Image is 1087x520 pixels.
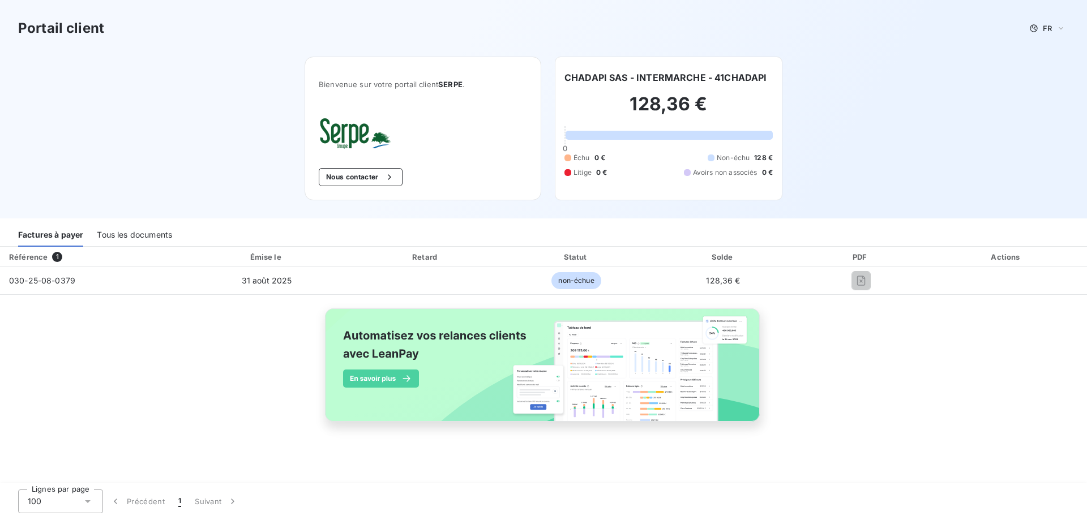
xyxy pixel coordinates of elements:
[596,167,607,178] span: 0 €
[97,223,172,247] div: Tous les documents
[52,252,62,262] span: 1
[178,496,181,507] span: 1
[754,153,773,163] span: 128 €
[574,153,590,163] span: Échu
[319,116,391,150] img: Company logo
[9,276,75,285] span: 030-25-08-0379
[18,223,83,247] div: Factures à payer
[18,18,104,38] h3: Portail client
[574,167,592,178] span: Litige
[186,251,348,263] div: Émise le
[315,302,772,441] img: banner
[9,252,48,261] div: Référence
[438,80,463,89] span: SERPE
[551,272,601,289] span: non-échue
[762,167,773,178] span: 0 €
[1043,24,1052,33] span: FR
[103,489,172,513] button: Précédent
[319,168,403,186] button: Nous contacter
[706,276,740,285] span: 128,36 €
[172,489,188,513] button: 1
[798,251,924,263] div: PDF
[563,144,567,153] span: 0
[188,489,245,513] button: Suivant
[504,251,649,263] div: Statut
[242,276,292,285] span: 31 août 2025
[352,251,500,263] div: Retard
[717,153,750,163] span: Non-échu
[564,93,773,127] h2: 128,36 €
[693,167,758,178] span: Avoirs non associés
[319,80,527,89] span: Bienvenue sur votre portail client .
[28,496,41,507] span: 100
[564,71,767,84] h6: CHADAPI SAS - INTERMARCHE - 41CHADAPI
[653,251,793,263] div: Solde
[594,153,605,163] span: 0 €
[928,251,1085,263] div: Actions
